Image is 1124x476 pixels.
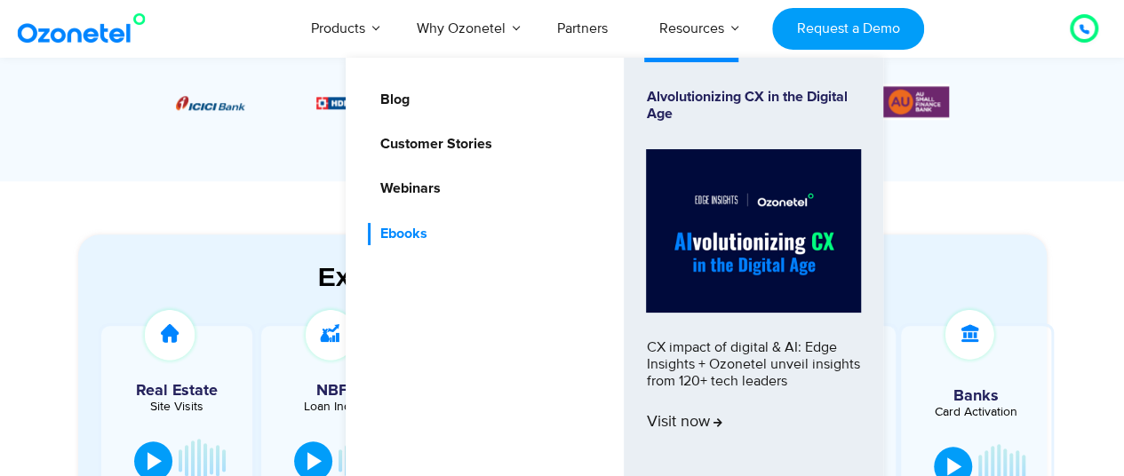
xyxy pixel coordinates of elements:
a: Blog [368,89,411,111]
a: Alvolutionizing CX in the Digital AgeCX impact of digital & AI: Edge Insights + Ozonetel unveil i... [646,89,861,471]
h5: Real Estate [110,383,243,399]
h5: Banks [910,388,1041,404]
a: Customer Stories [368,133,494,155]
div: Experience Our Voice AI Agents in Action [96,261,1064,292]
div: Loan Inquiry [270,401,403,413]
a: Request a Demo [772,8,924,50]
a: Webinars [368,178,442,200]
div: Card Activation [910,406,1041,418]
div: Image Carousel [176,83,949,120]
span: Visit now [646,413,721,432]
h5: NBFC [270,383,403,399]
a: Ebooks [368,223,429,245]
img: Alvolutionizing.jpg [646,149,861,313]
div: Site Visits [110,401,243,413]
